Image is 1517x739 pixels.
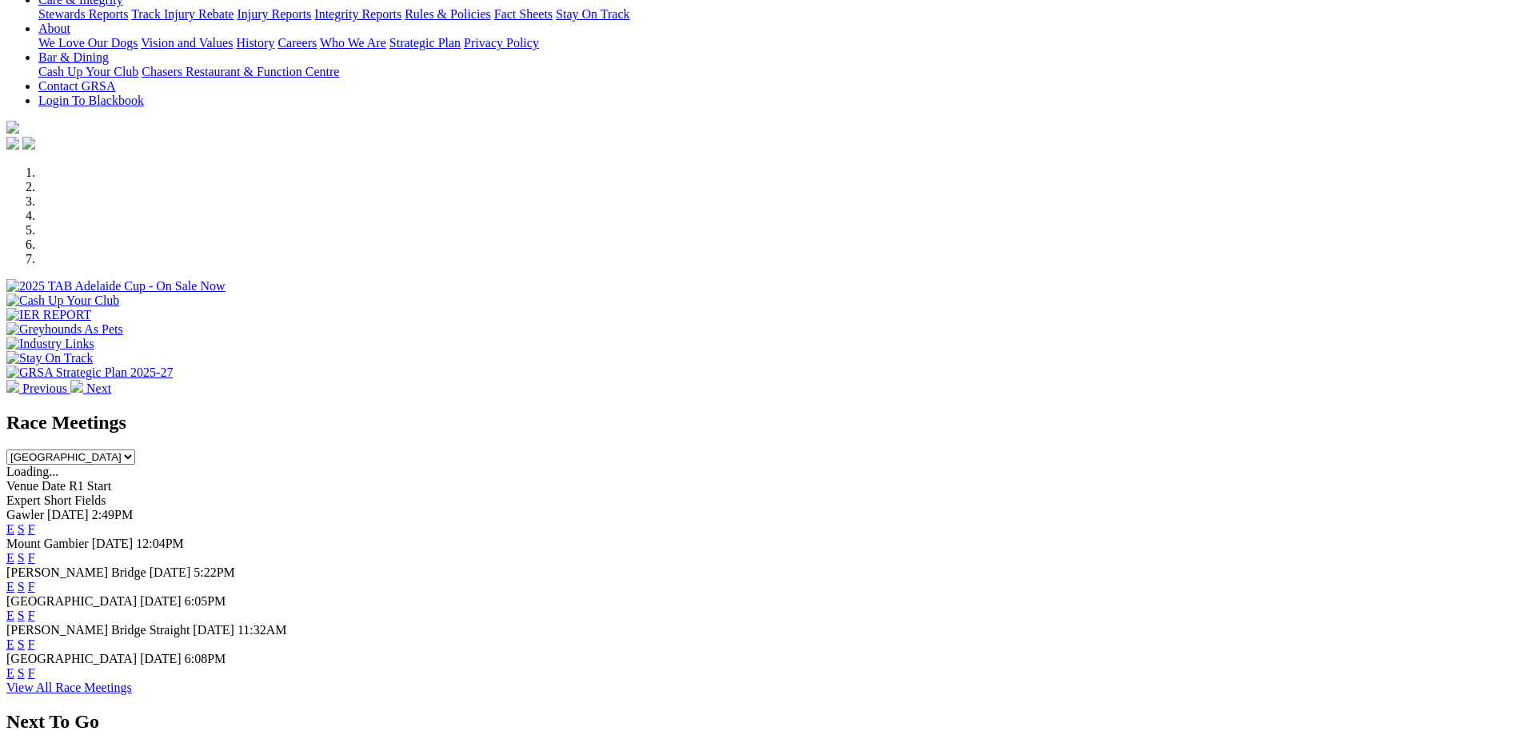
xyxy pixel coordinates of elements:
a: S [18,551,25,565]
span: Loading... [6,465,58,478]
a: Chasers Restaurant & Function Centre [142,65,339,78]
a: Rules & Policies [405,7,491,21]
span: Venue [6,479,38,493]
h2: Next To Go [6,711,1511,733]
img: Cash Up Your Club [6,294,119,308]
a: About [38,22,70,35]
a: S [18,666,25,680]
a: Cash Up Your Club [38,65,138,78]
img: Stay On Track [6,351,93,366]
a: Track Injury Rebate [131,7,234,21]
img: chevron-right-pager-white.svg [70,380,83,393]
a: Injury Reports [237,7,311,21]
span: Date [42,479,66,493]
a: History [236,36,274,50]
span: 5:22PM [194,565,235,579]
a: E [6,551,14,565]
span: [PERSON_NAME] Bridge Straight [6,623,190,637]
img: Greyhounds As Pets [6,322,123,337]
img: GRSA Strategic Plan 2025-27 [6,366,173,380]
a: F [28,522,35,536]
span: [DATE] [92,537,134,550]
a: Contact GRSA [38,79,115,93]
span: 6:05PM [185,594,226,608]
h2: Race Meetings [6,412,1511,433]
a: Privacy Policy [464,36,539,50]
div: Bar & Dining [38,65,1511,79]
a: Strategic Plan [389,36,461,50]
span: R1 Start [69,479,111,493]
span: [DATE] [193,623,234,637]
span: [DATE] [47,508,89,521]
a: Login To Blackbook [38,94,144,107]
div: About [38,36,1511,50]
a: F [28,580,35,593]
span: Previous [22,381,67,395]
span: Fields [74,493,106,507]
a: Integrity Reports [314,7,401,21]
span: 6:08PM [185,652,226,665]
a: View All Race Meetings [6,681,132,694]
span: [DATE] [150,565,191,579]
span: [GEOGRAPHIC_DATA] [6,594,137,608]
img: twitter.svg [22,137,35,150]
img: 2025 TAB Adelaide Cup - On Sale Now [6,279,226,294]
span: 12:04PM [136,537,184,550]
a: Bar & Dining [38,50,109,64]
span: Mount Gambier [6,537,89,550]
a: Stewards Reports [38,7,128,21]
a: Who We Are [320,36,386,50]
a: S [18,580,25,593]
div: Care & Integrity [38,7,1511,22]
a: F [28,637,35,651]
a: Careers [277,36,317,50]
a: Vision and Values [141,36,233,50]
a: Stay On Track [556,7,629,21]
a: S [18,637,25,651]
img: chevron-left-pager-white.svg [6,380,19,393]
span: [PERSON_NAME] Bridge [6,565,146,579]
a: F [28,551,35,565]
a: F [28,609,35,622]
a: S [18,609,25,622]
a: Fact Sheets [494,7,553,21]
span: Expert [6,493,41,507]
span: [DATE] [140,652,182,665]
a: Previous [6,381,70,395]
a: We Love Our Dogs [38,36,138,50]
span: [GEOGRAPHIC_DATA] [6,652,137,665]
span: [DATE] [140,594,182,608]
span: 11:32AM [238,623,287,637]
a: E [6,666,14,680]
a: S [18,522,25,536]
img: facebook.svg [6,137,19,150]
img: logo-grsa-white.png [6,121,19,134]
a: E [6,522,14,536]
span: 2:49PM [92,508,134,521]
a: E [6,580,14,593]
span: Next [86,381,111,395]
span: Short [44,493,72,507]
span: Gawler [6,508,44,521]
a: Next [70,381,111,395]
img: IER REPORT [6,308,91,322]
img: Industry Links [6,337,94,351]
a: F [28,666,35,680]
a: E [6,609,14,622]
a: E [6,637,14,651]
